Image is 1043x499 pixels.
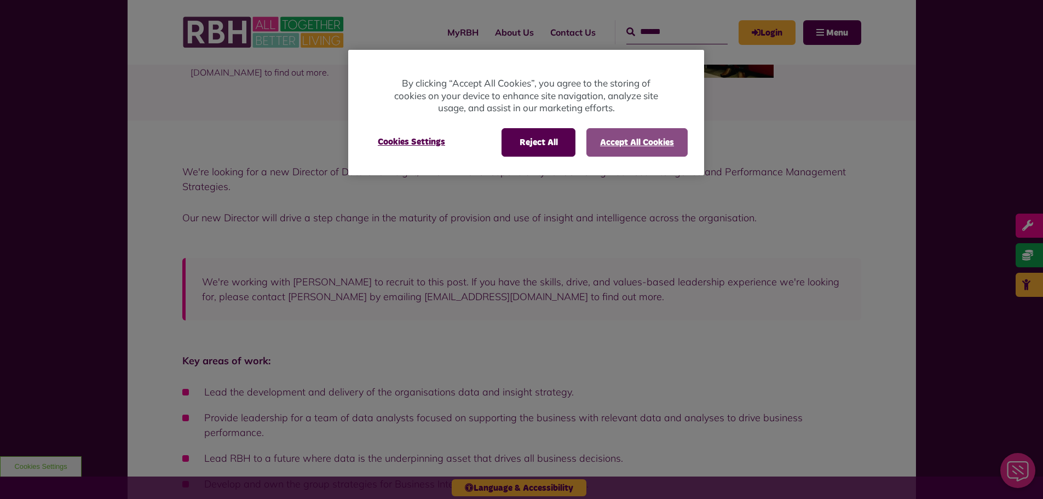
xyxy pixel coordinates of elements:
button: Accept All Cookies [586,128,688,157]
div: Privacy [348,50,704,175]
div: Cookie banner [348,50,704,175]
p: By clicking “Accept All Cookies”, you agree to the storing of cookies on your device to enhance s... [392,77,660,114]
button: Reject All [502,128,575,157]
div: Close Web Assistant [7,3,42,38]
button: Cookies Settings [365,128,458,156]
